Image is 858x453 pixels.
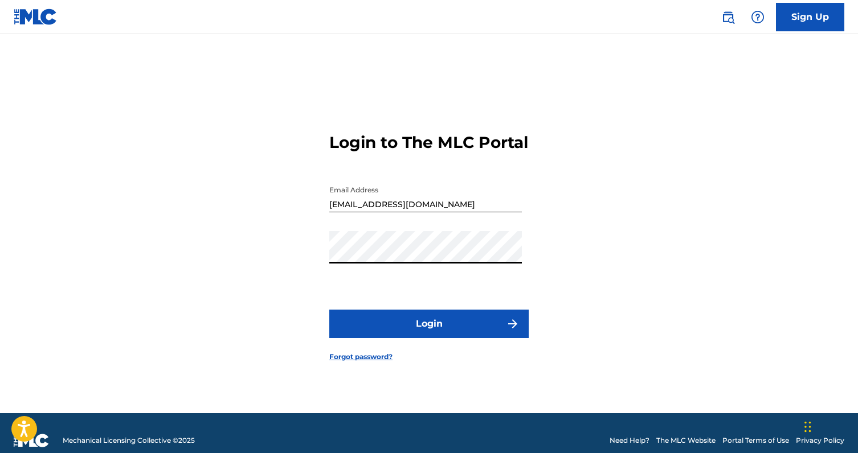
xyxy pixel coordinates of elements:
[14,9,58,25] img: MLC Logo
[329,133,528,153] h3: Login to The MLC Portal
[804,410,811,444] div: Drag
[722,435,789,446] a: Portal Terms of Use
[329,310,529,338] button: Login
[610,435,649,446] a: Need Help?
[746,6,769,28] div: Help
[796,435,844,446] a: Privacy Policy
[329,352,393,362] a: Forgot password?
[721,10,735,24] img: search
[776,3,844,31] a: Sign Up
[506,317,520,331] img: f7272a7cc735f4ea7f67.svg
[801,398,858,453] iframe: Chat Widget
[14,434,49,447] img: logo
[63,435,195,446] span: Mechanical Licensing Collective © 2025
[717,6,739,28] a: Public Search
[656,435,716,446] a: The MLC Website
[751,10,765,24] img: help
